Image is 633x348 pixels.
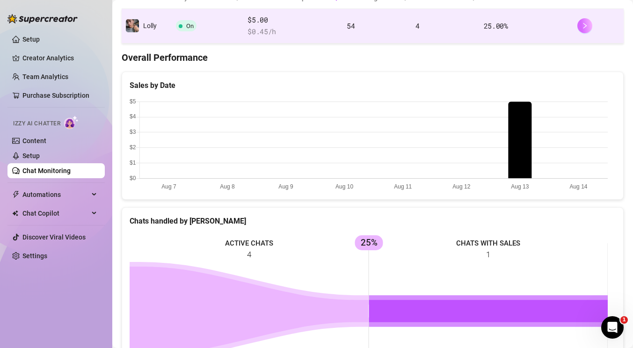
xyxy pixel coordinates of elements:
[22,36,40,43] a: Setup
[620,316,628,324] span: 1
[247,26,339,37] span: $ 0.45 /h
[143,22,157,29] span: Lolly
[582,22,588,29] span: right
[22,233,86,241] a: Discover Viral Videos
[186,22,194,29] span: On
[22,152,40,159] a: Setup
[64,116,79,129] img: AI Chatter
[415,21,420,30] span: 4
[247,14,339,26] span: $5.00
[22,51,97,65] a: Creator Analytics
[22,252,47,260] a: Settings
[22,137,46,145] a: Content
[13,119,60,128] span: Izzy AI Chatter
[22,187,89,202] span: Automations
[22,73,68,80] a: Team Analytics
[22,92,89,99] a: Purchase Subscription
[12,191,20,198] span: thunderbolt
[7,14,78,23] img: logo-BBDzfeDw.svg
[484,21,508,30] span: 25.00 %
[130,215,616,227] div: Chats handled by [PERSON_NAME]
[577,18,592,33] button: right
[12,210,18,217] img: Chat Copilot
[601,316,624,339] iframe: Intercom live chat
[347,21,355,30] span: 54
[22,167,71,174] a: Chat Monitoring
[22,206,89,221] span: Chat Copilot
[126,19,139,32] img: Lolly
[122,51,624,64] h4: Overall Performance
[130,80,616,91] div: Sales by Date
